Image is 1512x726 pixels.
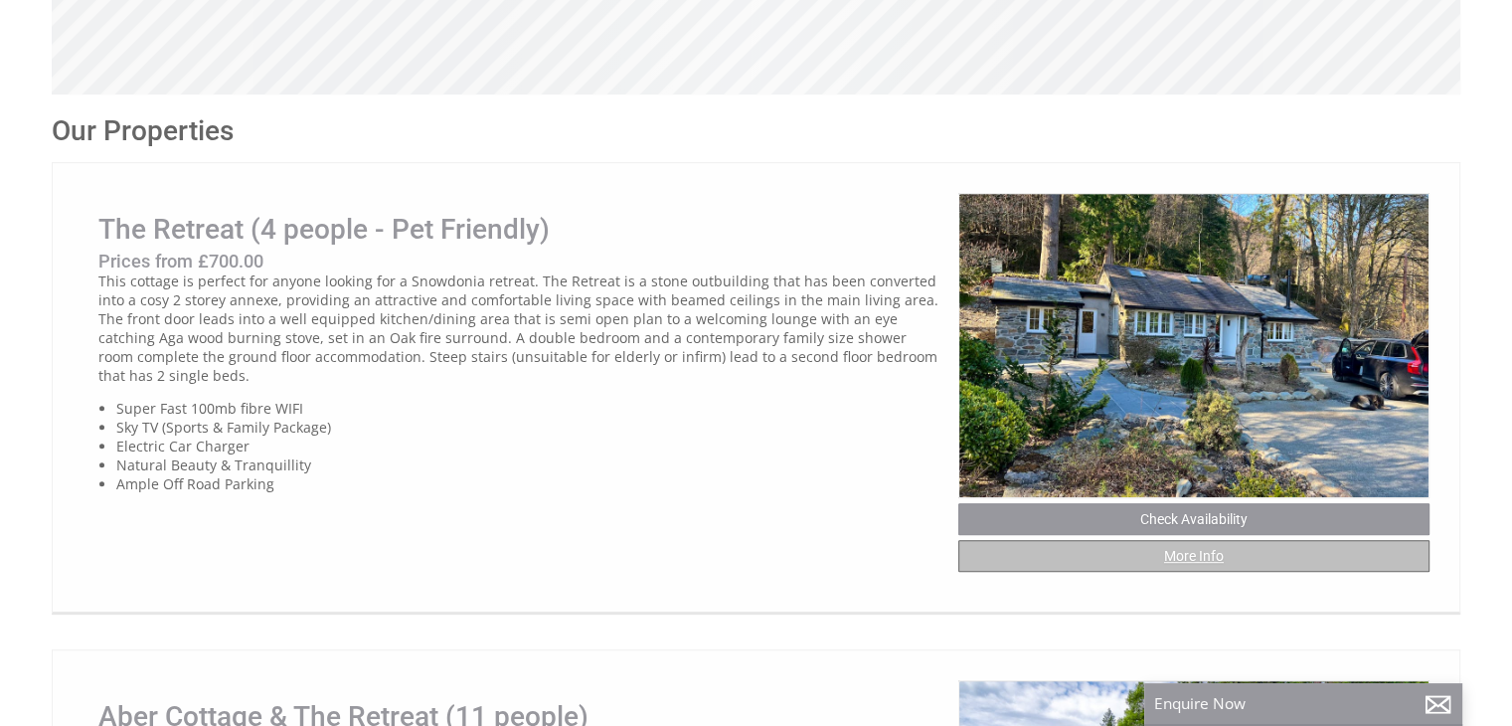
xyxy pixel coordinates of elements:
li: Ample Off Road Parking [116,474,942,493]
a: Check Availability [958,503,1429,535]
a: More Info [958,540,1429,572]
li: Super Fast 100mb fibre WIFI [116,399,942,418]
p: Enquire Now [1154,693,1452,714]
h1: Our Properties [52,114,967,147]
img: Front_3.original.jpg [958,193,1429,498]
li: Sky TV (Sports & Family Package) [116,418,942,437]
a: The Retreat (4 people - Pet Friendly) [98,213,550,246]
p: This cottage is perfect for anyone looking for a Snowdonia retreat. The Retreat is a stone outbui... [98,272,942,385]
li: Electric Car Charger [116,437,942,455]
li: Natural Beauty & Tranquillity [116,455,942,474]
h3: Prices from £700.00 [98,251,942,272]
